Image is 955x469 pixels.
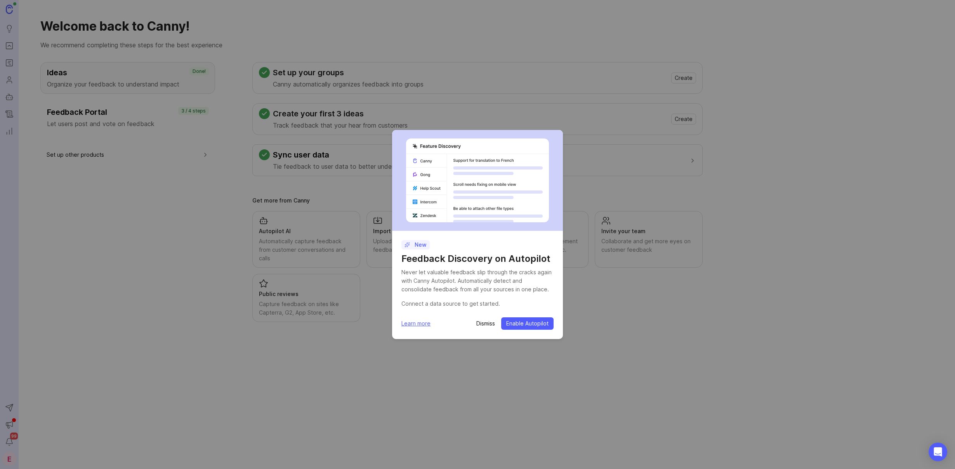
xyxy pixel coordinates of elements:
[506,320,549,327] span: Enable Autopilot
[401,299,554,308] div: Connect a data source to get started.
[401,268,554,294] div: Never let valuable feedback slip through the cracks again with Canny Autopilot. Automatically det...
[401,253,554,265] h1: Feedback Discovery on Autopilot
[501,317,554,330] button: Enable Autopilot
[929,443,947,461] div: Open Intercom Messenger
[476,320,495,327] button: Dismiss
[405,241,427,249] p: New
[401,319,431,328] a: Learn more
[406,138,549,222] img: autopilot-456452bdd303029aca878276f8eef889.svg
